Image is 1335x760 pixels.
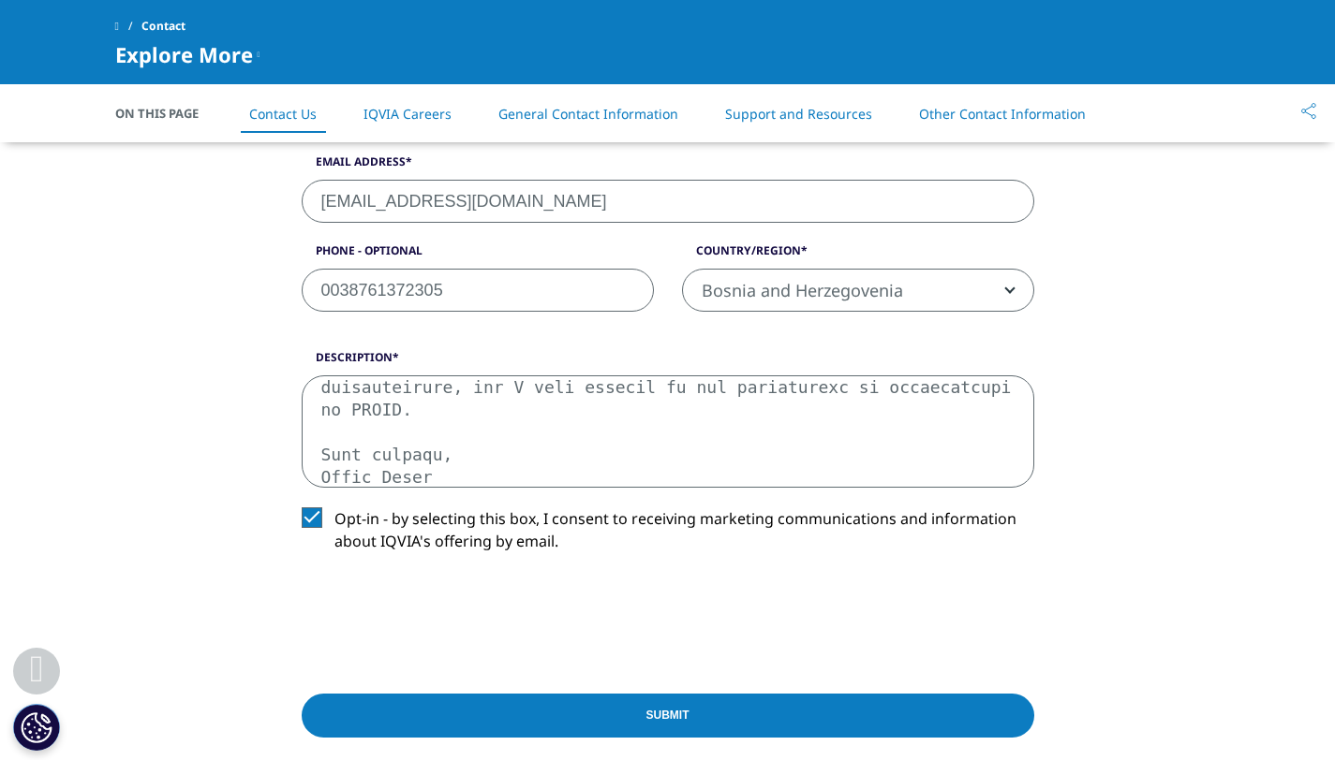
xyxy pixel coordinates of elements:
[919,105,1086,123] a: Other Contact Information
[302,507,1034,563] label: Opt-in - by selecting this box, I consent to receiving marketing communications and information a...
[13,704,60,751] button: Postavke za kolačiće
[302,242,654,269] label: Phone - Optional
[725,105,872,123] a: Support and Resources
[363,105,452,123] a: IQVIA Careers
[141,9,185,43] span: Contact
[302,582,586,655] iframe: reCAPTCHA
[683,270,1033,313] span: Bosnia and Herzegovenia
[249,105,317,123] a: Contact Us
[115,43,253,66] span: Explore More
[498,105,678,123] a: General Contact Information
[302,349,1034,375] label: Description
[682,242,1034,269] label: Country/Region
[115,104,218,123] span: On This Page
[302,694,1034,738] input: Submit
[302,153,1034,180] label: Email Address
[682,269,1034,312] span: Bosnia and Herzegovenia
